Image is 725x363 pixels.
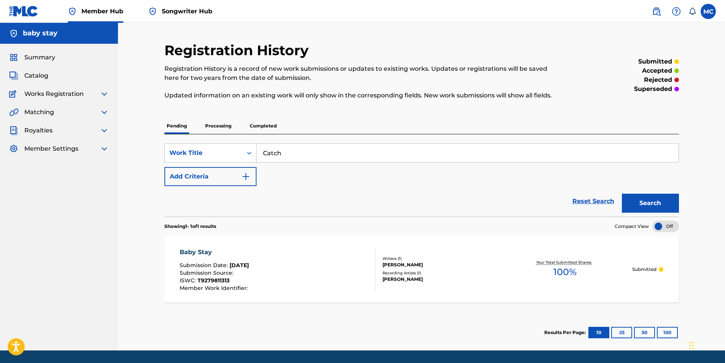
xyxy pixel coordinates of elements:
span: Matching [24,108,54,117]
span: Member Hub [81,7,123,16]
iframe: Chat Widget [687,326,725,363]
img: expand [100,144,109,153]
img: Top Rightsholder [148,7,157,16]
p: Results Per Page: [544,329,588,336]
span: Works Registration [24,89,84,99]
span: Submission Source : [180,269,235,276]
p: Showing 1 - 1 of 1 results [164,223,216,230]
img: Member Settings [9,144,18,153]
p: Updated information on an existing work will only show in the corresponding fields. New work subm... [164,91,561,100]
span: Royalties [24,126,53,135]
h5: baby stay [23,29,57,38]
p: Registration History is a record of new work submissions or updates to existing works. Updates or... [164,64,561,83]
img: Works Registration [9,89,19,99]
div: Recording Artists ( 1 ) [382,270,497,276]
a: Reset Search [569,193,618,210]
span: Summary [24,53,55,62]
img: expand [100,126,109,135]
span: ISWC : [180,277,198,284]
div: User Menu [701,4,716,19]
div: [PERSON_NAME] [382,261,497,268]
h2: Registration History [164,42,312,59]
span: Catalog [24,71,48,80]
p: submitted [638,57,672,66]
div: Writers ( 1 ) [382,256,497,261]
img: Accounts [9,29,18,38]
img: expand [100,89,109,99]
button: Add Criteria [164,167,257,186]
div: Notifications [688,8,696,15]
img: Catalog [9,71,18,80]
img: Top Rightsholder [68,7,77,16]
span: T9279811313 [198,277,229,284]
button: 100 [657,327,678,338]
img: Matching [9,108,19,117]
p: Processing [203,118,234,134]
button: 50 [634,327,655,338]
div: Drag [689,334,694,357]
p: Pending [164,118,189,134]
img: help [672,7,681,16]
button: 25 [611,327,632,338]
span: 100 % [553,265,577,279]
button: 10 [588,327,609,338]
p: Your Total Submitted Shares: [536,260,594,265]
form: Search Form [164,143,679,217]
p: rejected [644,75,672,84]
p: Submitted [632,266,656,273]
img: MLC Logo [9,6,38,17]
p: Completed [247,118,279,134]
button: Search [622,194,679,213]
iframe: Resource Center [704,241,725,302]
img: Summary [9,53,18,62]
div: Help [669,4,684,19]
img: search [652,7,661,16]
img: Royalties [9,126,18,135]
img: expand [100,108,109,117]
a: Baby StaySubmission Date:[DATE]Submission Source:ISWC:T9279811313Member Work Identifier:Writers (... [164,236,679,302]
span: Submission Date : [180,262,229,269]
span: Compact View [615,223,649,230]
p: superseded [634,84,672,94]
span: Songwriter Hub [162,7,212,16]
span: Member Settings [24,144,78,153]
div: Baby Stay [180,248,250,257]
div: Work Title [169,148,238,158]
img: 9d2ae6d4665cec9f34b9.svg [241,172,250,181]
span: Member Work Identifier : [180,285,250,291]
a: Public Search [649,4,664,19]
span: [DATE] [229,262,249,269]
p: accepted [642,66,672,75]
a: CatalogCatalog [9,71,48,80]
a: SummarySummary [9,53,55,62]
div: [PERSON_NAME] [382,276,497,283]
